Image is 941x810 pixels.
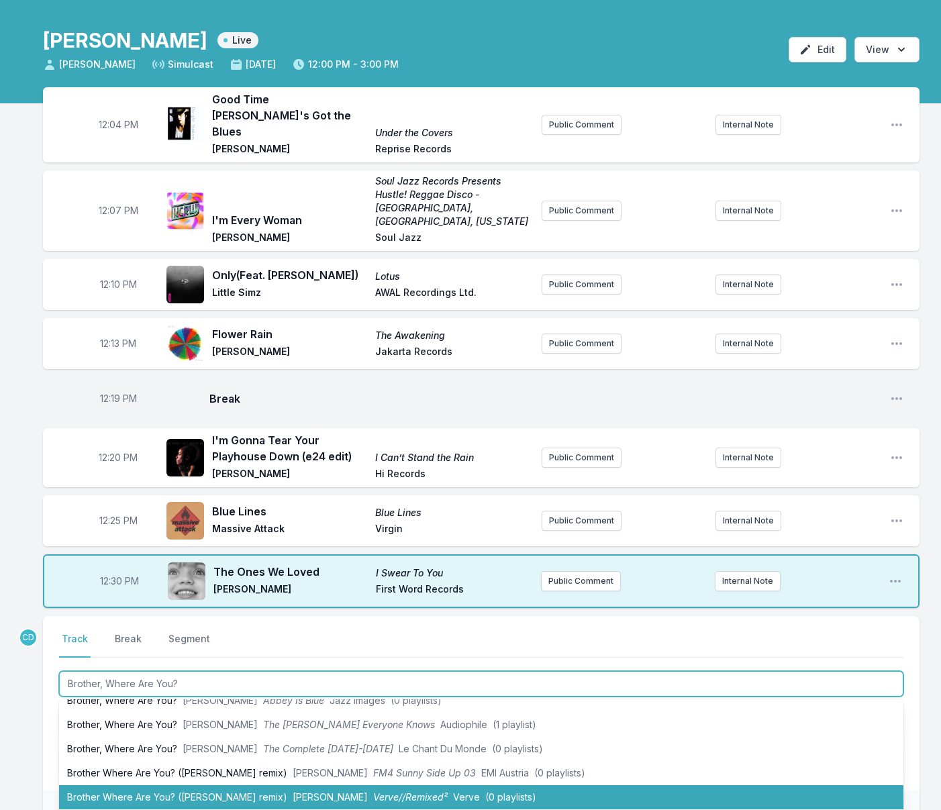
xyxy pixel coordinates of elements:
button: Internal Note [715,201,781,221]
span: Live [217,32,258,48]
span: The Awakening [375,329,530,342]
span: FM4 Sunny Side Up 03 [373,767,476,778]
p: Chris Douridas [19,628,38,647]
span: Timestamp [99,118,138,132]
span: Jazz Images [330,695,385,706]
span: [PERSON_NAME] [212,345,367,361]
button: Internal Note [715,448,781,468]
span: I Swear To You [376,566,530,580]
button: Open options [854,37,920,62]
span: [PERSON_NAME] [212,231,367,247]
span: Audiophile [440,719,487,730]
span: Timestamp [100,574,139,588]
span: [PERSON_NAME] [212,467,367,483]
span: Verve//Remixed² [373,791,448,803]
input: Track Title [59,671,903,697]
span: The Complete [DATE]-[DATE] [263,743,393,754]
span: [PERSON_NAME] [183,743,258,754]
span: The Ones We Loved [213,564,368,580]
li: Brother, Where Are You? [59,713,903,737]
span: [PERSON_NAME] [213,583,368,599]
span: Simulcast [152,58,213,71]
li: Brother, Where Are You? [59,689,903,713]
span: Hi Records [375,467,530,483]
img: Soul Jazz Records Presents Hustle! Reggae Disco - Kingston, London, New York [166,192,204,230]
button: Internal Note [715,274,781,295]
span: 12:00 PM - 3:00 PM [292,58,399,71]
span: Le Chant Du Monde [399,743,487,754]
span: I'm Gonna Tear Your Playhouse Down (e24 edit) [212,432,367,464]
span: Soul Jazz [375,231,530,247]
span: Blue Lines [375,506,530,519]
span: (0 playlists) [534,767,585,778]
span: Blue Lines [212,503,367,519]
span: Break [209,391,879,407]
span: Timestamp [100,337,136,350]
span: Little Simz [212,286,367,302]
button: Public Comment [542,201,622,221]
span: (0 playlists) [485,791,536,803]
span: First Word Records [376,583,530,599]
button: Open playlist item options [890,118,903,132]
button: Public Comment [542,511,622,531]
span: Flower Rain [212,326,367,342]
span: (1 playlist) [493,719,536,730]
button: Open playlist item options [890,204,903,217]
span: [PERSON_NAME] [212,142,367,158]
button: Public Comment [542,115,622,135]
button: Track [59,632,91,658]
span: [DATE] [230,58,276,71]
span: Abbey Is Blue [263,695,324,706]
button: Open playlist item options [890,514,903,527]
span: Good Time [PERSON_NAME]'s Got the Blues [212,91,367,140]
span: Timestamp [99,451,138,464]
span: Massive Attack [212,522,367,538]
span: [PERSON_NAME] [183,695,258,706]
span: Jakarta Records [375,345,530,361]
span: I'm Every Woman [212,212,367,228]
button: Internal Note [715,511,781,531]
button: Edit [789,37,846,62]
span: (0 playlists) [391,695,442,706]
button: Open playlist item options [890,392,903,405]
span: Only (Feat. [PERSON_NAME]) [212,267,367,283]
button: Public Comment [541,571,621,591]
span: I Can’t Stand the Rain [375,451,530,464]
button: Segment [166,632,213,658]
button: Open playlist item options [890,451,903,464]
button: Public Comment [542,448,622,468]
button: Public Comment [542,334,622,354]
span: [PERSON_NAME] [183,719,258,730]
span: EMI Austria [481,767,529,778]
img: Under the Covers [166,106,204,144]
button: Break [112,632,144,658]
span: (0 playlists) [492,743,543,754]
button: Public Comment [542,274,622,295]
span: Timestamp [99,204,138,217]
li: Brother Where Are You? ([PERSON_NAME] remix) [59,785,903,809]
img: I Can’t Stand the Rain [166,439,204,476]
span: Timestamp [100,278,137,291]
span: Under the Covers [375,126,530,140]
button: Internal Note [715,571,781,591]
button: Open playlist item options [890,278,903,291]
button: Internal Note [715,115,781,135]
span: [PERSON_NAME] [293,767,368,778]
span: Timestamp [99,514,138,527]
span: Virgin [375,522,530,538]
img: Lotus [166,266,204,303]
span: Lotus [375,270,530,283]
span: Timestamp [100,392,137,405]
button: Open playlist item options [889,574,902,588]
span: The [PERSON_NAME] Everyone Knows [263,719,435,730]
li: Brother Where Are You? ([PERSON_NAME] remix) [59,761,903,785]
img: I Swear To You [168,562,205,600]
h1: [PERSON_NAME] [43,28,207,52]
span: Verve [453,791,480,803]
img: The Awakening [166,325,204,362]
button: Open playlist item options [890,337,903,350]
button: Internal Note [715,334,781,354]
span: [PERSON_NAME] [43,58,136,71]
span: [PERSON_NAME] [293,791,368,803]
img: Blue Lines [166,502,204,540]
